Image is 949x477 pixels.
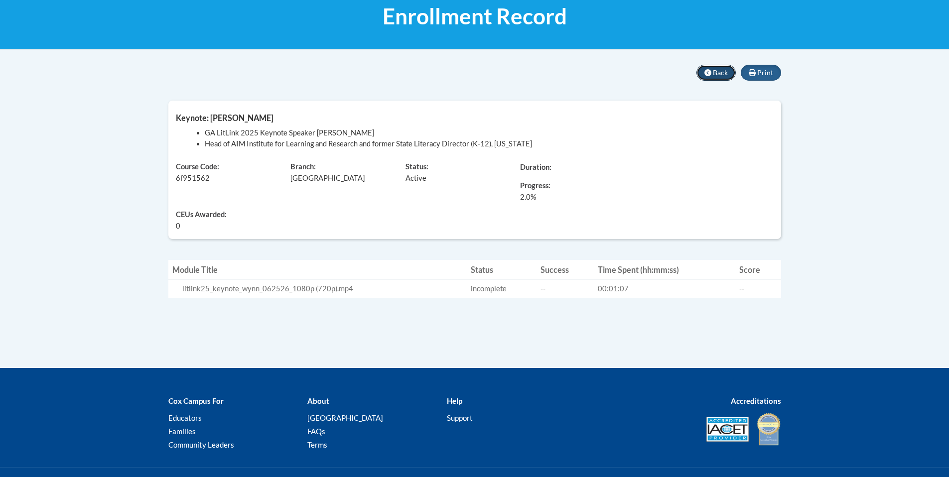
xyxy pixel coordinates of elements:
[182,284,463,294] div: litlink25_keynote_wynn_062526_1080p (720p).mp4
[594,280,735,298] td: 00:01:07
[307,427,325,436] a: FAQs
[406,174,426,182] span: Active
[594,260,735,280] th: Time Spent (hh:mm:ss)
[176,174,210,182] span: 6f951562
[731,396,781,405] b: Accreditations
[520,181,550,190] span: Progress:
[290,174,365,182] span: [GEOGRAPHIC_DATA]
[756,412,781,447] img: IDA® Accredited
[739,284,777,294] div: --
[168,440,234,449] a: Community Leaders
[290,162,316,171] span: Branch:
[307,440,327,449] a: Terms
[696,65,736,81] button: Back
[168,396,224,405] b: Cox Campus For
[176,113,273,122] span: Keynote: [PERSON_NAME]
[176,221,180,232] span: 0
[537,260,594,280] th: Success
[706,417,749,442] img: Accredited IACET® Provider
[406,162,428,171] span: Status:
[520,193,531,201] span: 2.0
[537,280,594,298] td: --
[383,3,567,29] span: Enrollment Record
[520,163,551,171] span: Duration:
[205,138,621,149] li: Head of AIM Institute for Learning and Research and former State Literacy Director (K-12), [US_ST...
[168,413,202,422] a: Educators
[447,413,473,422] a: Support
[713,68,728,77] span: Back
[757,68,773,77] span: Print
[205,127,621,138] li: GA LitLink 2025 Keynote Speaker [PERSON_NAME]
[520,192,537,203] span: %
[735,260,781,280] th: Score
[307,396,329,405] b: About
[467,280,536,298] td: incomplete
[168,260,467,280] th: Module Title
[447,396,462,405] b: Help
[741,65,781,81] button: Print
[176,162,219,171] span: Course Code:
[168,427,196,436] a: Families
[307,413,383,422] a: [GEOGRAPHIC_DATA]
[176,210,276,221] span: CEUs Awarded:
[467,260,536,280] th: Status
